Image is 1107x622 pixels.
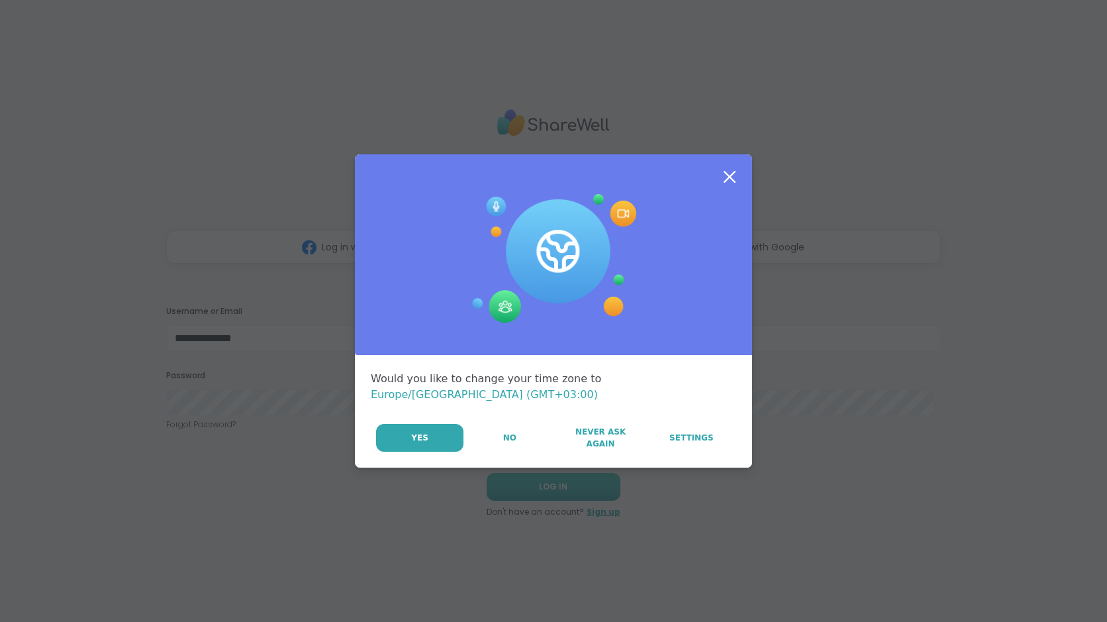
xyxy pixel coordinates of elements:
a: Settings [647,424,736,452]
span: No [503,432,516,444]
span: Settings [669,432,714,444]
img: Session Experience [471,194,636,324]
span: Never Ask Again [562,426,638,450]
span: Europe/[GEOGRAPHIC_DATA] (GMT+03:00) [371,388,598,401]
button: No [465,424,554,452]
span: Yes [411,432,428,444]
button: Never Ask Again [555,424,645,452]
div: Would you like to change your time zone to [371,371,736,403]
button: Yes [376,424,463,452]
